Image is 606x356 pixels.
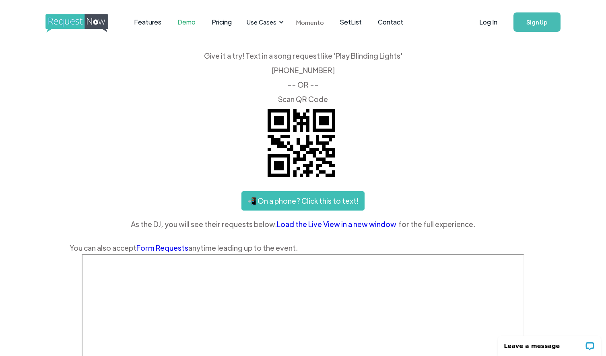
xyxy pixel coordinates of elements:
[261,103,342,183] img: QR code
[513,12,561,32] a: Sign Up
[370,10,411,35] a: Contact
[288,10,332,34] a: Momento
[277,218,398,230] a: Load the Live View in a new window
[126,10,169,35] a: Features
[242,10,286,35] div: Use Cases
[169,10,204,35] a: Demo
[241,191,365,211] a: 📲 On a phone? Click this to text!
[45,14,106,30] a: home
[70,242,536,254] div: You can also accept anytime leading up to the event.
[136,243,188,252] a: Form Requests
[45,14,123,33] img: requestnow logo
[70,218,536,230] div: As the DJ, you will see their requests below. for the full experience.
[332,10,370,35] a: SetList
[493,331,606,356] iframe: LiveChat chat widget
[471,8,505,36] a: Log In
[70,52,536,103] div: Give it a try! Text in a song request like 'Play Blinding Lights' ‍ [PHONE_NUMBER] -- OR -- ‍ Sca...
[247,18,276,27] div: Use Cases
[204,10,240,35] a: Pricing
